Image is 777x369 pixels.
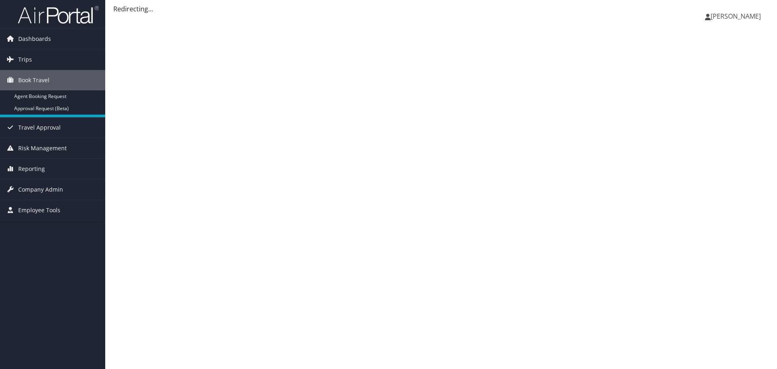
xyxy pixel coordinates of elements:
span: Trips [18,49,32,70]
div: Redirecting... [113,4,769,14]
span: Travel Approval [18,117,61,138]
span: [PERSON_NAME] [711,12,761,21]
span: Employee Tools [18,200,60,220]
span: Reporting [18,159,45,179]
span: Dashboards [18,29,51,49]
img: airportal-logo.png [18,5,99,24]
span: Risk Management [18,138,67,158]
span: Company Admin [18,179,63,200]
a: [PERSON_NAME] [705,4,769,28]
span: Book Travel [18,70,49,90]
